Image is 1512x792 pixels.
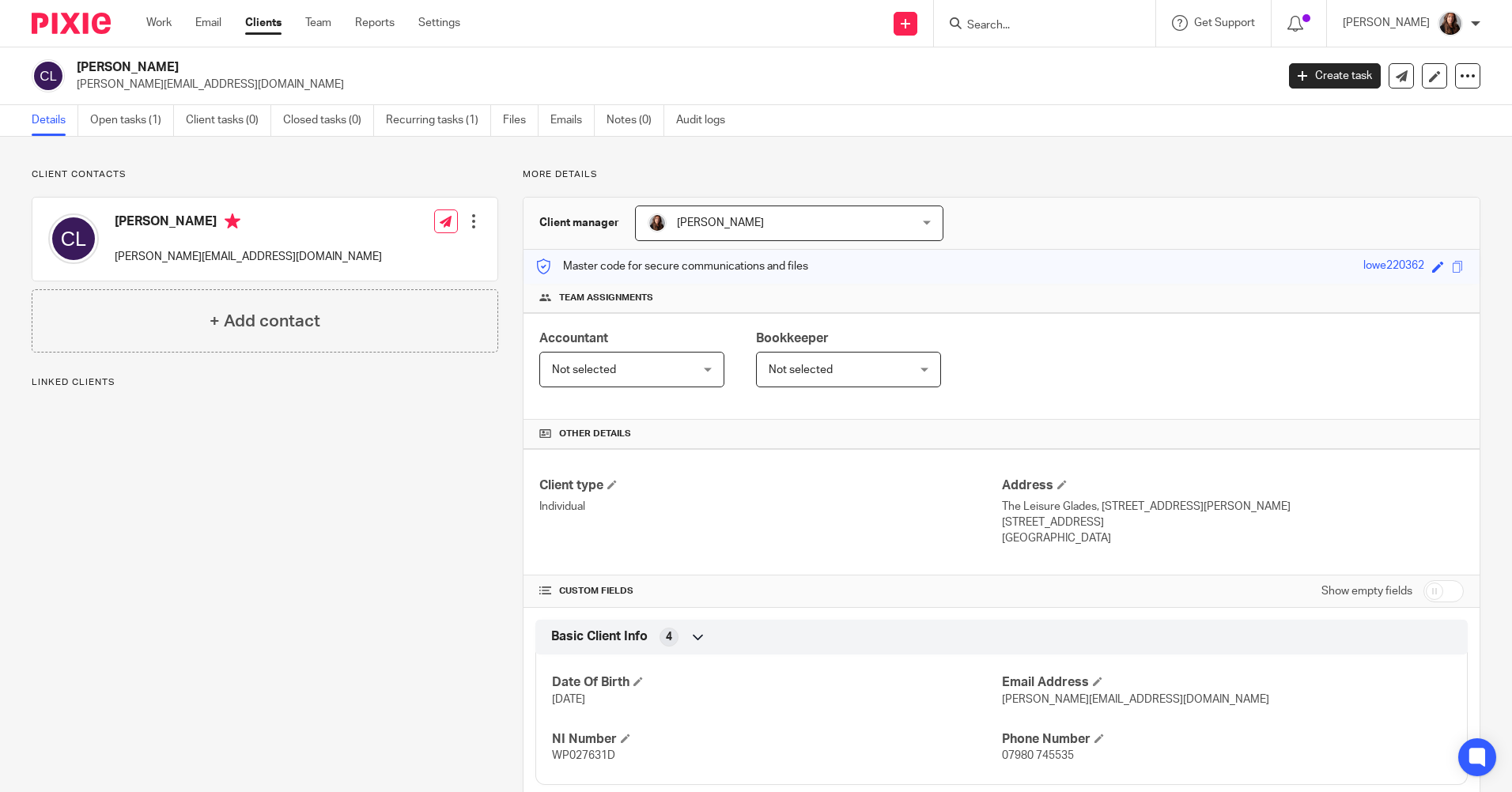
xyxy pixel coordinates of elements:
[1002,477,1464,494] h4: Address
[550,105,595,136] a: Emails
[523,168,1480,181] p: More details
[210,309,320,334] h4: + Add contact
[32,105,78,136] a: Details
[32,376,498,389] p: Linked clients
[552,364,616,375] span: Not selected
[551,628,648,645] span: Basic Client Info
[195,15,221,31] a: Email
[386,105,491,136] a: Recurring tasks (1)
[186,105,271,136] a: Client tasks (0)
[1002,731,1451,748] h4: Phone Number
[559,428,631,440] span: Other details
[146,15,172,31] a: Work
[607,105,664,136] a: Notes (0)
[1438,11,1463,36] img: IMG_0011.jpg
[966,19,1108,33] input: Search
[539,215,619,231] h3: Client manager
[1363,258,1424,276] div: lowe220362
[1289,63,1381,89] a: Create task
[32,168,498,181] p: Client contacts
[552,694,585,705] span: [DATE]
[552,750,615,761] span: WP027631D
[283,105,374,136] a: Closed tasks (0)
[32,13,111,34] img: Pixie
[90,105,174,136] a: Open tasks (1)
[552,731,1001,748] h4: NI Number
[552,674,1001,691] h4: Date Of Birth
[648,213,667,232] img: IMG_0011.jpg
[225,213,240,229] i: Primary
[1002,515,1464,530] p: [STREET_ADDRESS]
[1002,530,1464,546] p: [GEOGRAPHIC_DATA]
[535,258,808,274] p: Master code for secure communications and files
[355,15,395,31] a: Reports
[1002,694,1269,705] span: [PERSON_NAME][EMAIL_ADDRESS][DOMAIN_NAME]
[676,105,737,136] a: Audit logs
[1002,499,1464,515] p: The Leisure Glades, [STREET_ADDRESS][PERSON_NAME]
[769,364,833,375] span: Not selected
[503,105,539,136] a: Files
[1321,583,1412,599] label: Show empty fields
[666,629,672,645] span: 4
[48,213,99,264] img: svg%3E
[539,499,1001,515] p: Individual
[245,15,282,31] a: Clients
[539,585,1001,598] h4: CUSTOM FIELDS
[77,77,1265,92] p: [PERSON_NAME][EMAIL_ADDRESS][DOMAIN_NAME]
[677,217,764,228] span: [PERSON_NAME]
[539,477,1001,494] h4: Client type
[1002,674,1451,691] h4: Email Address
[539,332,608,345] span: Accountant
[115,249,382,265] p: [PERSON_NAME][EMAIL_ADDRESS][DOMAIN_NAME]
[1194,17,1255,28] span: Get Support
[559,292,653,304] span: Team assignments
[418,15,460,31] a: Settings
[32,59,65,92] img: svg%3E
[305,15,331,31] a: Team
[1002,750,1074,761] span: 07980 745535
[115,213,382,233] h4: [PERSON_NAME]
[1343,15,1430,31] p: [PERSON_NAME]
[77,59,1027,76] h2: [PERSON_NAME]
[756,332,829,345] span: Bookkeeper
